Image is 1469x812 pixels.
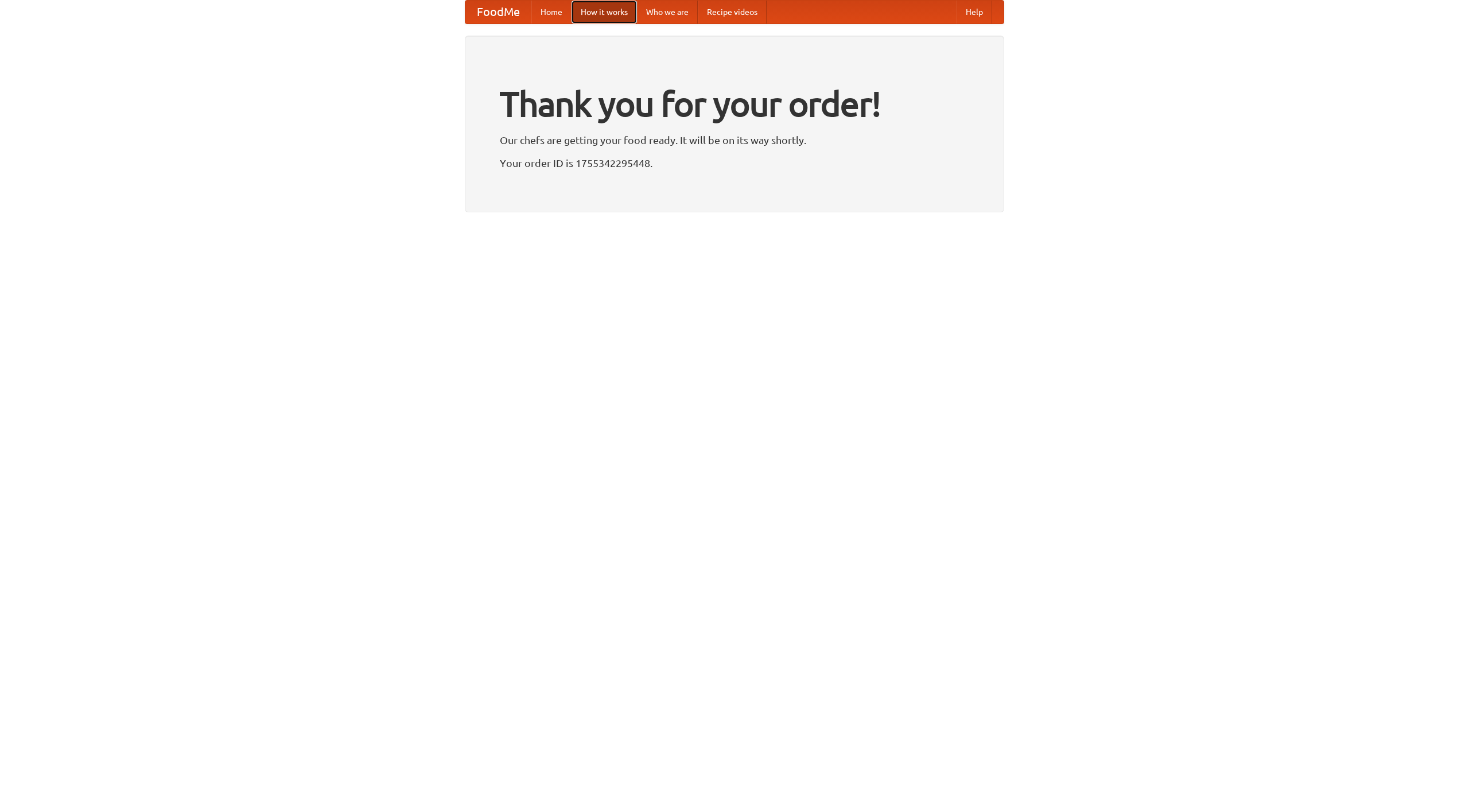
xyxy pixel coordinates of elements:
[572,1,637,24] a: How it works
[465,1,531,24] a: FoodMe
[531,1,572,24] a: Home
[500,154,969,172] p: Your order ID is 1755342295448.
[637,1,698,24] a: Who we are
[957,1,992,24] a: Help
[500,131,969,149] p: Our chefs are getting your food ready. It will be on its way shortly.
[698,1,767,24] a: Recipe videos
[500,76,969,131] h1: Thank you for your order!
